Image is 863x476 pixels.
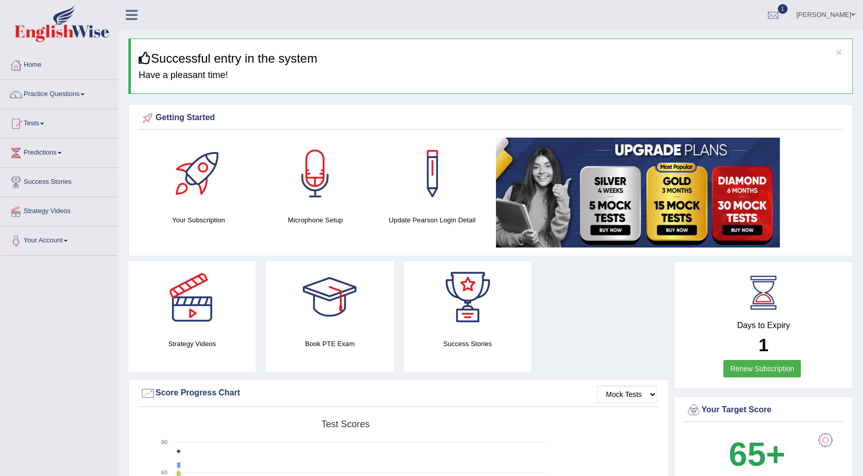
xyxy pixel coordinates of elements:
a: Success Stories [1,168,118,194]
a: Home [1,51,118,77]
div: Getting Started [140,110,841,126]
tspan: Test scores [321,419,370,429]
img: small5.jpg [496,138,780,247]
h4: Microphone Setup [262,215,369,225]
text: 60 [161,469,167,475]
h4: Your Subscription [145,215,252,225]
button: × [836,47,842,58]
b: 65+ [728,435,785,473]
h4: Update Pearson Login Detail [379,215,486,225]
h4: Book PTE Exam [266,338,393,349]
a: Renew Subscription [723,360,801,377]
h4: Have a pleasant time! [139,70,845,81]
h4: Success Stories [404,338,531,349]
h4: Strategy Videos [128,338,256,349]
a: Your Account [1,226,118,252]
b: 1 [758,335,768,355]
div: Score Progress Chart [140,386,657,401]
div: Your Target Score [686,403,841,418]
text: 90 [161,439,167,445]
h3: Successful entry in the system [139,52,845,65]
a: Practice Questions [1,80,118,106]
a: Tests [1,109,118,135]
a: Strategy Videos [1,197,118,223]
span: 1 [778,4,788,14]
a: Predictions [1,139,118,164]
h4: Days to Expiry [686,321,841,330]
